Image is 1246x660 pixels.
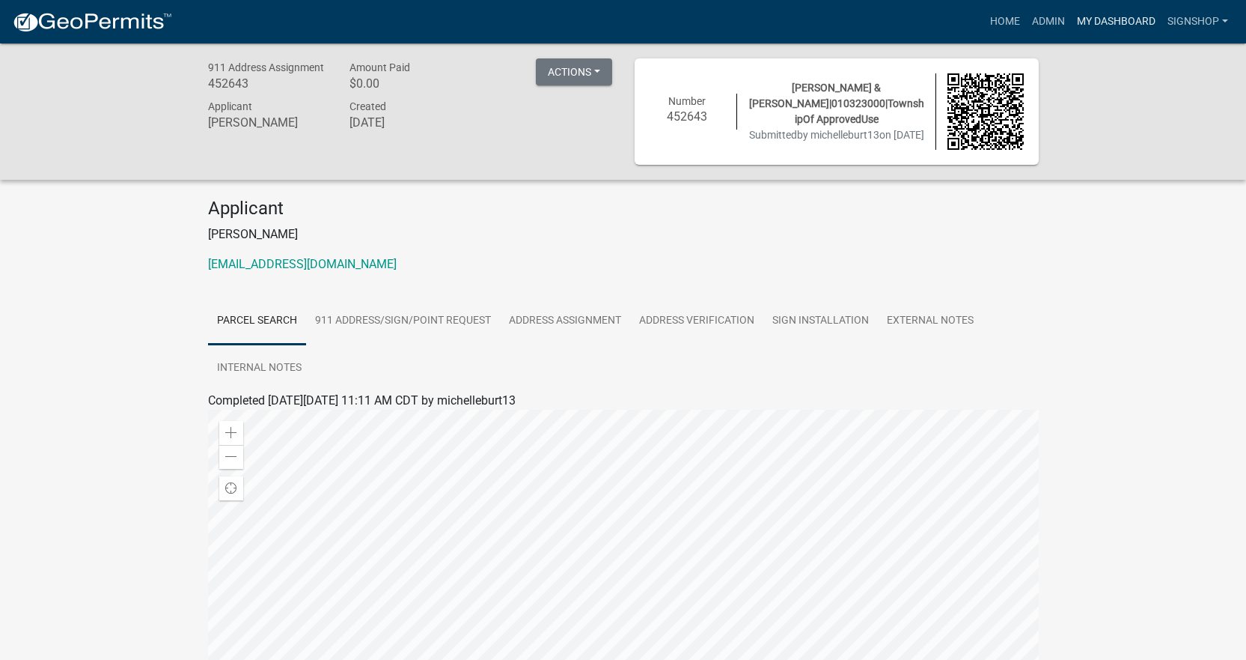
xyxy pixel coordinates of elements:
h6: $0.00 [349,76,469,91]
span: Amount Paid [349,61,410,73]
div: Zoom in [219,421,243,445]
span: Applicant [208,100,252,112]
a: Internal Notes [208,345,311,393]
a: Home [984,7,1026,36]
h6: 452643 [208,76,328,91]
span: [PERSON_NAME] & [PERSON_NAME]|010323000|TownshipOf ApprovedUse [749,82,924,125]
p: [PERSON_NAME] [208,225,1039,243]
span: Submitted on [DATE] [749,129,924,141]
a: Address Assignment [500,297,630,345]
h6: 452643 [650,109,726,124]
a: My Dashboard [1071,7,1161,36]
span: by michelleburt13 [797,129,879,141]
span: Number [668,95,706,107]
h4: Applicant [208,198,1039,220]
span: Created [349,100,386,112]
img: QR code [947,73,1024,150]
a: [EMAIL_ADDRESS][DOMAIN_NAME] [208,257,397,271]
h6: [DATE] [349,115,469,130]
a: Admin [1026,7,1071,36]
a: Parcel search [208,297,306,345]
span: Completed [DATE][DATE] 11:11 AM CDT by michelleburt13 [208,393,516,408]
a: Address Verification [630,297,763,345]
div: Zoom out [219,445,243,469]
div: Find my location [219,476,243,500]
h6: [PERSON_NAME] [208,115,328,130]
a: 911 Address/Sign/Point Request [306,297,500,345]
button: Actions [536,58,612,85]
a: Sign Installation [763,297,878,345]
a: External Notes [878,297,983,345]
a: Signshop [1161,7,1234,36]
span: 911 Address Assignment [208,61,324,73]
